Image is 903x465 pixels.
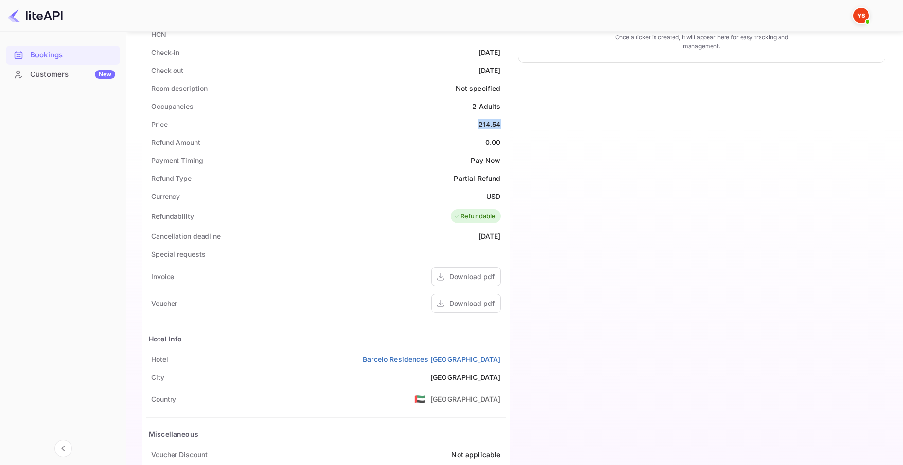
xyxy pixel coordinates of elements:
[414,390,425,408] span: United States
[151,232,221,240] ya-tr-span: Cancellation deadline
[8,8,63,23] img: LiteAPI logo
[151,30,166,38] ya-tr-span: HCN
[151,250,205,258] ya-tr-span: Special requests
[472,102,477,110] ya-tr-span: 2
[151,373,164,381] ya-tr-span: City
[456,84,501,92] ya-tr-span: Not specified
[853,8,869,23] img: Yandex Support
[478,47,501,57] div: [DATE]
[151,84,207,92] ya-tr-span: Room description
[454,174,500,182] ya-tr-span: Partial Refund
[99,71,111,78] ya-tr-span: New
[151,102,194,110] ya-tr-span: Occupancies
[6,65,120,83] a: CustomersNew
[430,395,501,403] ya-tr-span: [GEOGRAPHIC_DATA]
[363,355,500,363] ya-tr-span: Barcelo Residences [GEOGRAPHIC_DATA]
[430,373,501,381] ya-tr-span: [GEOGRAPHIC_DATA]
[151,156,203,164] ya-tr-span: Payment Timing
[151,355,168,363] ya-tr-span: Hotel
[30,50,63,61] ya-tr-span: Bookings
[486,192,500,200] ya-tr-span: USD
[151,299,177,307] ya-tr-span: Voucher
[151,66,183,74] ya-tr-span: Check out
[151,212,194,220] ya-tr-span: Refundability
[151,138,200,146] ya-tr-span: Refund Amount
[151,174,192,182] ya-tr-span: Refund Type
[149,430,198,438] ya-tr-span: Miscellaneous
[479,102,501,110] ya-tr-span: Adults
[151,48,179,56] ya-tr-span: Check-in
[451,450,500,459] ya-tr-span: Not applicable
[478,65,501,75] div: [DATE]
[151,450,207,459] ya-tr-span: Voucher Discount
[151,272,174,281] ya-tr-span: Invoice
[151,192,180,200] ya-tr-span: Currency
[603,33,800,51] ya-tr-span: Once a ticket is created, it will appear here for easy tracking and management.
[485,137,501,147] div: 0.00
[478,119,501,129] div: 214.54
[151,395,176,403] ya-tr-span: Country
[414,393,425,404] ya-tr-span: 🇦🇪
[449,272,495,281] ya-tr-span: Download pdf
[6,46,120,64] a: Bookings
[151,120,168,128] ya-tr-span: Price
[363,354,500,364] a: Barcelo Residences [GEOGRAPHIC_DATA]
[54,440,72,457] button: Collapse navigation
[149,335,182,343] ya-tr-span: Hotel Info
[478,231,501,241] div: [DATE]
[6,65,120,84] div: CustomersNew
[30,69,69,80] ya-tr-span: Customers
[6,46,120,65] div: Bookings
[449,299,495,307] ya-tr-span: Download pdf
[460,212,496,221] ya-tr-span: Refundable
[471,156,500,164] ya-tr-span: Pay Now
